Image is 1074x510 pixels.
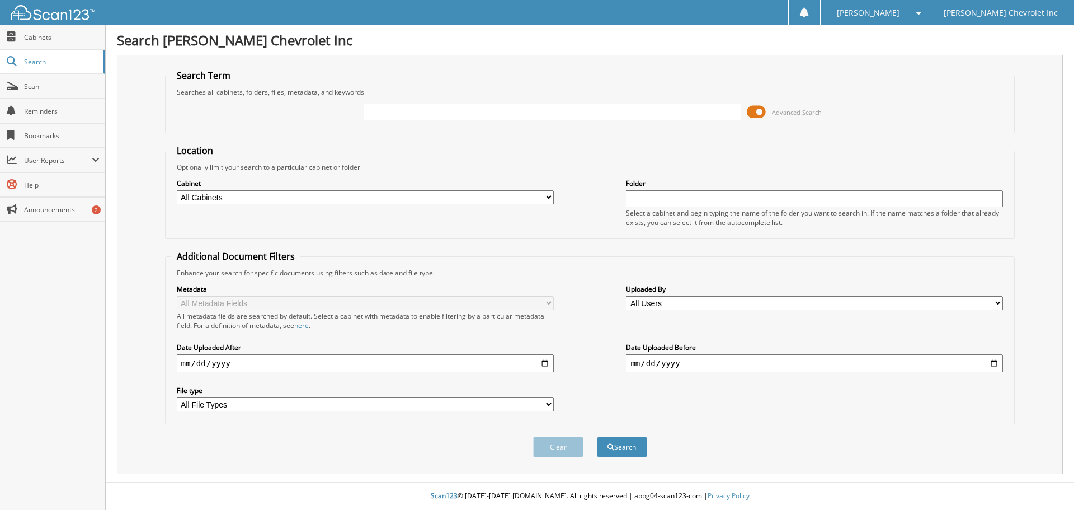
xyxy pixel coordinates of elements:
span: Reminders [24,106,100,116]
a: Privacy Policy [708,491,750,500]
label: File type [177,386,554,395]
h1: Search [PERSON_NAME] Chevrolet Inc [117,31,1063,49]
span: Scan123 [431,491,458,500]
legend: Location [171,144,219,157]
div: 2 [92,205,101,214]
input: end [626,354,1003,372]
img: scan123-logo-white.svg [11,5,95,20]
input: start [177,354,554,372]
button: Search [597,437,647,457]
div: Optionally limit your search to a particular cabinet or folder [171,162,1009,172]
label: Cabinet [177,179,554,188]
span: Advanced Search [772,108,822,116]
span: Bookmarks [24,131,100,141]
div: Enhance your search for specific documents using filters such as date and file type. [171,268,1009,278]
div: All metadata fields are searched by default. Select a cabinet with metadata to enable filtering b... [177,311,554,330]
span: Scan [24,82,100,91]
legend: Additional Document Filters [171,250,300,263]
span: Announcements [24,205,100,214]
label: Metadata [177,284,554,294]
legend: Search Term [171,69,236,82]
button: Clear [533,437,583,457]
div: Select a cabinet and begin typing the name of the folder you want to search in. If the name match... [626,208,1003,227]
span: [PERSON_NAME] Chevrolet Inc [944,10,1058,16]
label: Folder [626,179,1003,188]
label: Date Uploaded Before [626,343,1003,352]
span: User Reports [24,156,92,165]
span: Help [24,180,100,190]
label: Date Uploaded After [177,343,554,352]
label: Uploaded By [626,284,1003,294]
span: [PERSON_NAME] [837,10,899,16]
div: Searches all cabinets, folders, files, metadata, and keywords [171,87,1009,97]
span: Search [24,57,98,67]
a: here [294,321,309,330]
span: Cabinets [24,32,100,42]
div: © [DATE]-[DATE] [DOMAIN_NAME]. All rights reserved | appg04-scan123-com | [106,483,1074,510]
